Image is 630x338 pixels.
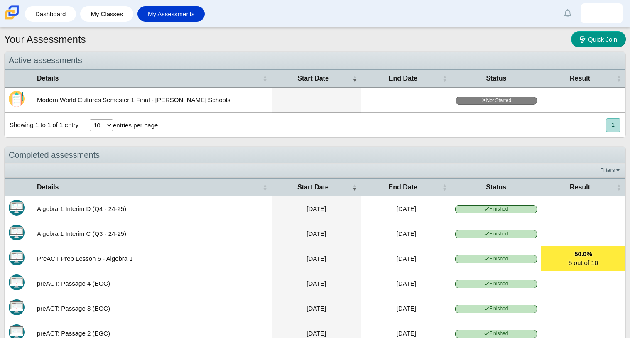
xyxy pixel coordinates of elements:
[455,330,537,338] span: Finished
[442,183,447,191] span: End Date : Activate to sort
[571,31,626,47] a: Quick Join
[5,52,625,69] div: Active assessments
[605,118,620,132] nav: pagination
[9,91,25,107] img: Scannable
[306,255,326,262] time: Mar 10, 2025 at 10:20 AM
[3,15,21,22] a: Carmen School of Science & Technology
[455,305,537,313] span: Finished
[33,88,272,113] td: Modern World Cultures Semester 1 Final - [PERSON_NAME] Schools
[545,250,621,258] b: 50.0%
[37,74,261,83] span: Details
[306,330,326,337] time: Mar 4, 2025 at 9:13 AM
[397,280,416,287] time: Mar 6, 2025 at 9:29 AM
[9,225,25,240] img: Itembank
[616,183,621,191] span: Result : Activate to sort
[588,36,617,43] span: Quick Join
[37,183,261,192] span: Details
[33,221,272,246] td: Algebra 1 Interim C (Q3 - 24-25)
[306,280,326,287] time: Mar 6, 2025 at 9:14 AM
[541,246,625,271] a: 50.0%5 out of 10
[365,183,440,192] span: End Date
[9,299,25,315] img: Itembank
[455,280,537,288] span: Finished
[397,255,416,262] time: Mar 10, 2025 at 10:37 AM
[397,230,416,237] time: Mar 18, 2025 at 10:21 AM
[397,205,416,212] time: Jun 13, 2025 at 9:56 AM
[306,305,326,312] time: Mar 5, 2025 at 9:07 AM
[545,183,615,192] span: Result
[3,4,21,21] img: Carmen School of Science & Technology
[5,147,625,164] div: Completed assessments
[276,74,351,83] span: Start Date
[4,32,86,47] h1: Your Assessments
[606,118,620,132] button: 1
[455,255,537,263] span: Finished
[306,230,326,237] time: Mar 18, 2025 at 9:47 AM
[33,296,272,321] td: preACT: Passage 3 (EGC)
[352,74,357,83] span: Start Date : Activate to remove sorting
[595,7,608,20] img: osmar.nicolasibarr.RkBsmw
[352,183,357,191] span: Start Date : Activate to remove sorting
[9,274,25,290] img: Itembank
[9,250,25,265] img: Itembank
[616,74,621,83] span: Result : Activate to sort
[581,3,623,23] a: osmar.nicolasibarr.RkBsmw
[456,74,537,83] span: Status
[456,97,537,105] span: Not Started
[84,6,129,22] a: My Classes
[455,183,537,192] span: Status
[442,74,447,83] span: End Date : Activate to sort
[365,74,440,83] span: End Date
[598,166,623,174] a: Filters
[397,305,416,312] time: Mar 5, 2025 at 9:23 AM
[545,74,615,83] span: Result
[33,246,272,271] td: PreACT Prep Lesson 6 - Algebra 1
[33,271,272,296] td: preACT: Passage 4 (EGC)
[33,196,272,221] td: Algebra 1 Interim D (Q4 - 24-25)
[455,205,537,213] span: Finished
[9,200,25,216] img: Itembank
[559,4,577,22] a: Alerts
[306,205,326,212] time: Jun 13, 2025 at 8:55 AM
[113,122,158,129] label: entries per page
[455,230,537,238] span: Finished
[142,6,201,22] a: My Assessments
[262,74,267,83] span: Details : Activate to sort
[397,330,416,337] time: Mar 4, 2025 at 9:26 AM
[262,183,267,191] span: Details : Activate to sort
[276,183,351,192] span: Start Date
[5,113,78,137] div: Showing 1 to 1 of 1 entry
[29,6,72,22] a: Dashboard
